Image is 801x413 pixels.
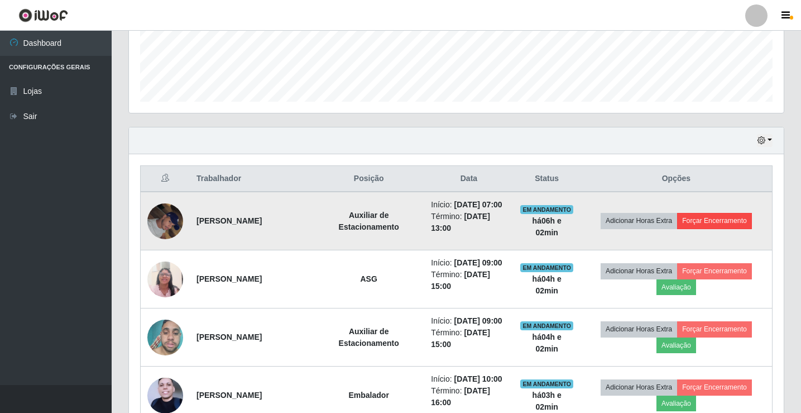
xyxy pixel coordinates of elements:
[313,166,424,192] th: Posição
[431,211,506,234] li: Término:
[601,379,677,395] button: Adicionar Horas Extra
[18,8,68,22] img: CoreUI Logo
[677,379,752,395] button: Forçar Encerramento
[520,379,573,388] span: EM ANDAMENTO
[601,263,677,279] button: Adicionar Horas Extra
[190,166,313,192] th: Trabalhador
[196,333,262,341] strong: [PERSON_NAME]
[581,166,773,192] th: Opções
[147,255,183,303] img: 1734900991405.jpeg
[431,373,506,385] li: Início:
[424,166,513,192] th: Data
[656,279,696,295] button: Avaliação
[601,321,677,337] button: Adicionar Horas Extra
[147,314,183,361] img: 1748551724527.jpeg
[514,166,581,192] th: Status
[339,211,399,231] strong: Auxiliar de Estacionamento
[431,327,506,350] li: Término:
[454,374,502,383] time: [DATE] 10:00
[677,263,752,279] button: Forçar Encerramento
[431,385,506,409] li: Término:
[196,216,262,225] strong: [PERSON_NAME]
[677,321,752,337] button: Forçar Encerramento
[431,199,506,211] li: Início:
[520,263,573,272] span: EM ANDAMENTO
[454,200,502,209] time: [DATE] 07:00
[533,216,562,237] strong: há 06 h e 02 min
[196,274,262,283] strong: [PERSON_NAME]
[361,274,377,283] strong: ASG
[533,333,562,353] strong: há 04 h e 02 min
[349,391,389,400] strong: Embalador
[454,258,502,267] time: [DATE] 09:00
[339,327,399,348] strong: Auxiliar de Estacionamento
[147,197,183,245] img: 1754491826586.jpeg
[533,391,562,411] strong: há 03 h e 02 min
[520,321,573,330] span: EM ANDAMENTO
[431,257,506,269] li: Início:
[656,338,696,353] button: Avaliação
[431,315,506,327] li: Início:
[533,274,562,295] strong: há 04 h e 02 min
[677,213,752,229] button: Forçar Encerramento
[431,269,506,292] li: Término:
[196,391,262,400] strong: [PERSON_NAME]
[656,396,696,411] button: Avaliação
[520,205,573,214] span: EM ANDAMENTO
[454,316,502,325] time: [DATE] 09:00
[601,213,677,229] button: Adicionar Horas Extra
